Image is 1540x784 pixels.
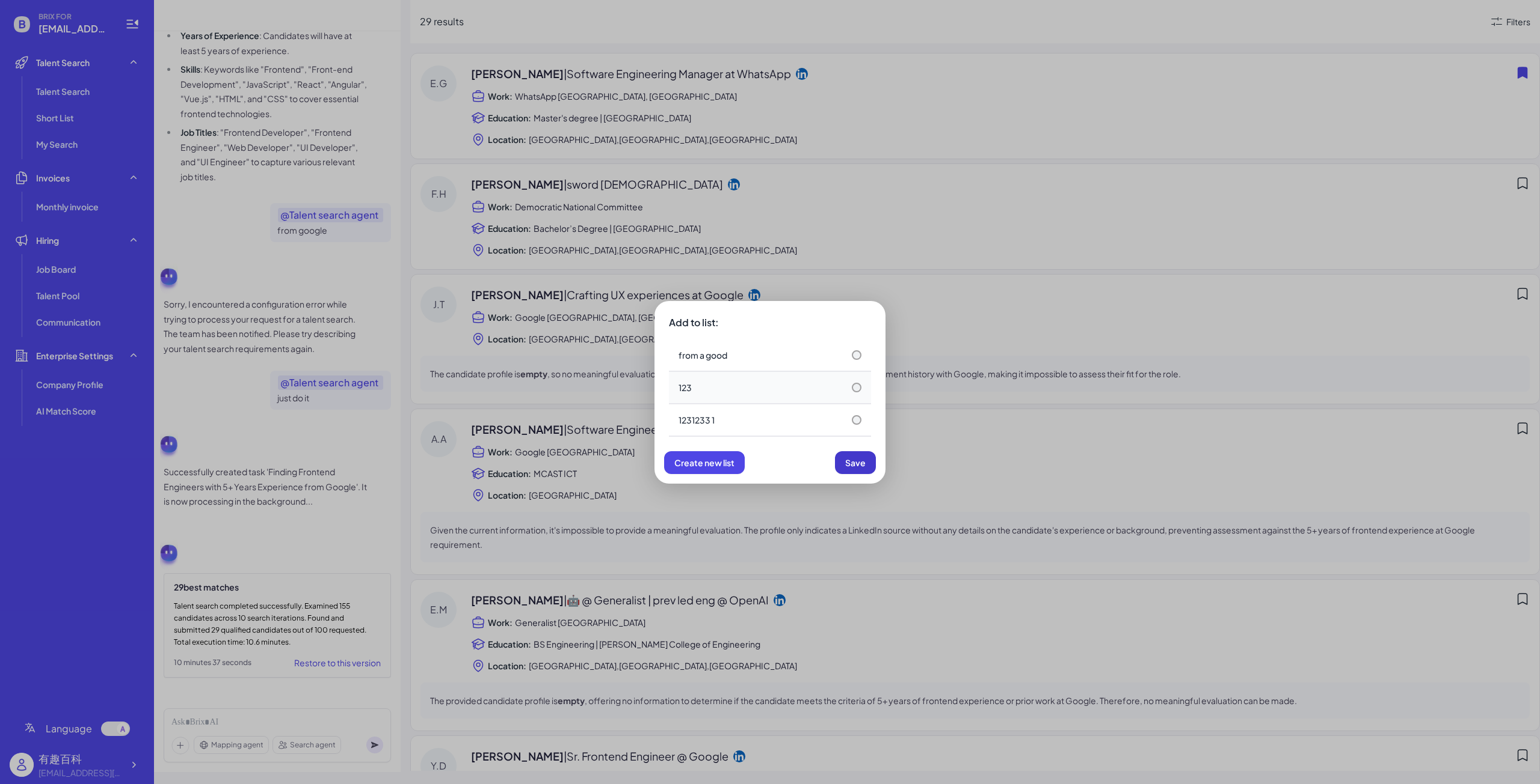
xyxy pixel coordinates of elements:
span: Save [845,457,866,468]
button: Create new list [664,451,745,474]
div: 1231233 1 [679,414,715,426]
span: Create new list [674,457,735,468]
div: Add to list: [669,315,871,330]
div: from a good [679,349,727,361]
button: Save [835,451,876,474]
div: 123 [679,381,692,394]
